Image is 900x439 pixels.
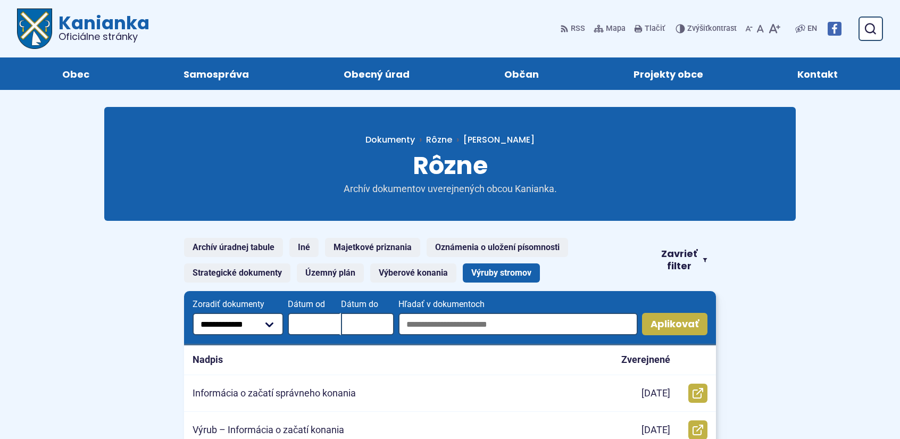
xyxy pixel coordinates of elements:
[687,24,708,33] span: Zvýšiť
[26,57,126,90] a: Obec
[828,22,841,36] img: Prejsť na Facebook stránku
[147,57,286,90] a: Samospráva
[184,238,283,257] a: Archív úradnej tabule
[193,354,223,366] p: Nadpis
[398,313,638,335] input: Hľadať v dokumentoch
[59,32,149,42] span: Oficiálne stránky
[341,313,394,335] input: Dátum do
[307,57,446,90] a: Obecný úrad
[606,22,626,35] span: Mapa
[560,18,587,40] a: RSS
[687,24,737,34] span: kontrast
[641,424,670,436] p: [DATE]
[463,134,535,146] span: [PERSON_NAME]
[766,18,782,40] button: Zväčšiť veľkosť písma
[797,57,838,90] span: Kontakt
[62,57,89,90] span: Obec
[370,263,456,283] a: Výberové konania
[641,387,670,400] p: [DATE]
[743,18,755,40] button: Zmenšiť veľkosť písma
[288,300,341,309] span: Dátum od
[661,248,698,272] span: Zavrieť filter
[426,134,452,146] a: Rôzne
[344,57,410,90] span: Obecný úrad
[288,313,341,335] input: Dátum od
[17,9,52,49] img: Prejsť na domovskú stránku
[676,18,739,40] button: Zvýšiťkontrast
[17,9,149,49] a: Logo Kanianka, prejsť na domovskú stránku.
[504,57,539,90] span: Občan
[807,22,817,35] span: EN
[184,57,249,90] span: Samospráva
[634,57,703,90] span: Projekty obce
[289,238,319,257] a: Iné
[452,134,535,146] a: [PERSON_NAME]
[597,57,740,90] a: Projekty obce
[652,248,716,272] button: Zavrieť filter
[193,424,344,436] p: Výrub – Informácia o začatí konania
[468,57,576,90] a: Občan
[325,238,420,257] a: Majetkové priznania
[761,57,874,90] a: Kontakt
[413,148,488,183] span: Rôzne
[427,238,568,257] a: Oznámenia o uložení písomnosti
[463,263,540,283] a: Výruby stromov
[365,134,426,146] a: Dokumenty
[184,263,290,283] a: Strategické dokumenty
[398,300,638,309] span: Hľadať v dokumentoch
[297,263,364,283] a: Územný plán
[322,183,578,195] p: Archív dokumentov uverejnených obcou Kanianka.
[193,300,284,309] span: Zoradiť dokumenty
[571,22,585,35] span: RSS
[632,18,667,40] button: Tlačiť
[365,134,415,146] span: Dokumenty
[621,354,670,366] p: Zverejnené
[591,18,628,40] a: Mapa
[755,18,766,40] button: Nastaviť pôvodnú veľkosť písma
[52,14,149,42] span: Kanianka
[193,313,284,335] select: Zoradiť dokumenty
[642,313,707,335] button: Aplikovať
[193,387,356,400] p: Informácia o začatí správneho konania
[805,22,819,35] a: EN
[341,300,394,309] span: Dátum do
[645,24,665,34] span: Tlačiť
